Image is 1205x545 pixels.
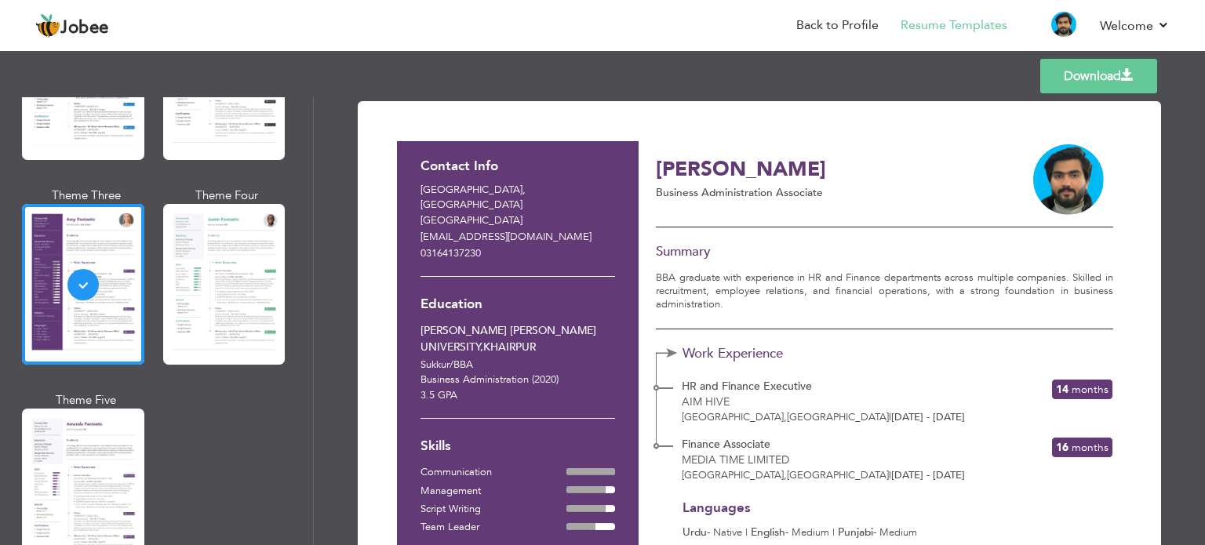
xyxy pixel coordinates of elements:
[522,183,526,197] span: ,
[35,13,60,38] img: jobee.io
[420,439,615,454] h3: Skills
[420,323,615,355] div: [PERSON_NAME] [PERSON_NAME] UNIVERSITY,KHAIRPUR
[25,392,147,409] div: Theme Five
[889,468,965,482] span: [DATE] - [DATE]
[682,468,889,482] span: [GEOGRAPHIC_DATA] [GEOGRAPHIC_DATA]
[420,246,615,262] p: 03164137230
[682,379,812,394] span: HR and Finance Executive
[742,525,829,540] span: - Medium
[420,230,615,245] p: [EMAIL_ADDRESS][DOMAIN_NAME]
[889,410,891,424] span: |
[420,484,566,500] div: Management
[420,465,566,481] div: Communication
[901,16,1007,35] a: Resume Templates
[1072,440,1109,455] span: Months
[682,394,730,409] span: Aim Hive
[682,452,789,467] span: Media Time limited
[683,501,1095,516] h3: Languages
[889,410,965,424] span: [DATE] - [DATE]
[60,20,109,37] span: Jobee
[829,525,917,540] span: - Medium
[656,245,1112,260] h3: Summary
[682,410,889,424] span: [GEOGRAPHIC_DATA] [GEOGRAPHIC_DATA]
[450,358,453,372] span: /
[25,187,147,204] div: Theme Three
[420,502,566,518] div: Script Writing
[784,410,787,424] span: ,
[683,525,742,540] span: - Native
[1033,144,1104,215] img: uqnmYSCfP1gAAAABJRU5ErkJggg==
[420,297,615,312] h3: Education
[656,158,999,183] h3: [PERSON_NAME]
[1040,59,1157,93] a: Download
[683,347,815,362] span: Work Experience
[682,437,770,452] span: Finance Associate
[751,525,785,540] span: English
[784,468,787,482] span: ,
[796,16,879,35] a: Back to Profile
[656,185,999,201] p: Business Administration Associate
[420,372,529,387] span: Business Administration
[838,525,873,540] span: Punjabi
[656,271,1112,311] p: BBA graduate with experience in HR and Finance departments across multiple companies. Skilled in ...
[889,468,891,482] span: |
[832,525,835,540] span: |
[35,13,109,38] a: Jobee
[1056,440,1068,455] span: 16
[420,388,457,402] span: 3.5 GPA
[420,183,615,229] p: [GEOGRAPHIC_DATA] [GEOGRAPHIC_DATA] [GEOGRAPHIC_DATA]
[1051,12,1076,37] img: Profile Img
[683,525,707,540] span: Urdu
[1056,382,1068,397] span: 14
[1100,16,1170,35] a: Welcome
[420,358,473,372] span: Sukkur BBA
[745,525,748,540] span: |
[532,372,559,387] span: (2020)
[420,159,615,174] h3: Contact Info
[1072,382,1109,397] span: Months
[166,187,289,204] div: Theme Four
[420,520,566,536] div: Team Leader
